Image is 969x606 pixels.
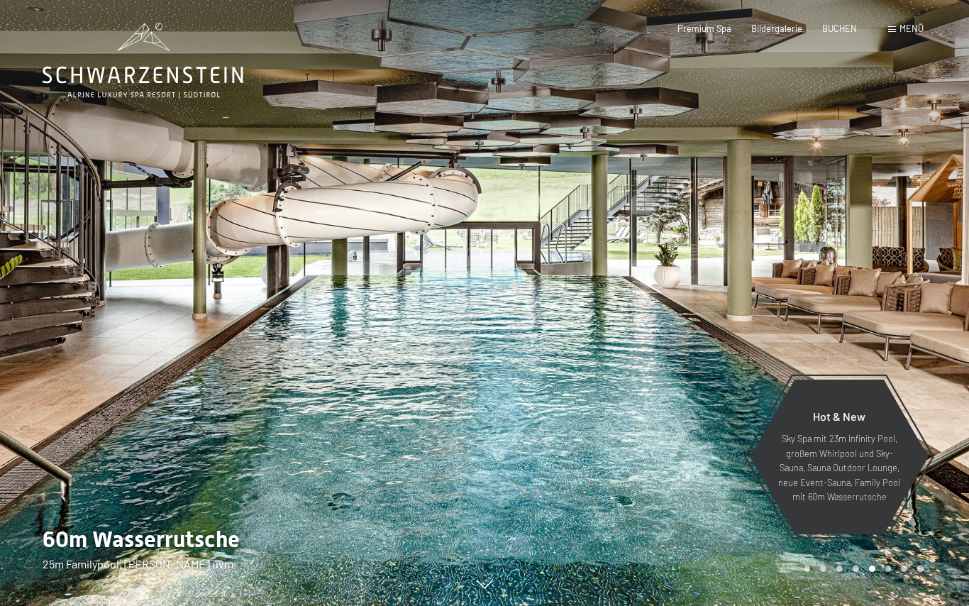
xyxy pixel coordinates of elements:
div: Carousel Page 5 (Current Slide) [869,566,875,572]
div: Carousel Page 4 [853,566,859,572]
div: Carousel Page 1 [804,566,811,572]
div: Carousel Page 8 [917,566,924,572]
a: Premium Spa [677,23,731,34]
a: BUCHEN [822,23,857,34]
span: Menü [899,23,924,34]
a: Hot & New Sky Spa mit 23m Infinity Pool, großem Whirlpool und Sky-Sauna, Sauna Outdoor Lounge, ne... [749,379,929,535]
p: Sky Spa mit 23m Infinity Pool, großem Whirlpool und Sky-Sauna, Sauna Outdoor Lounge, neue Event-S... [777,431,901,504]
div: Carousel Page 6 [885,566,892,572]
div: Carousel Page 2 [820,566,826,572]
span: Hot & New [813,409,865,423]
div: Carousel Pagination [799,566,924,572]
div: Carousel Page 7 [901,566,907,572]
div: Carousel Page 3 [836,566,843,572]
a: Bildergalerie [751,23,802,34]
